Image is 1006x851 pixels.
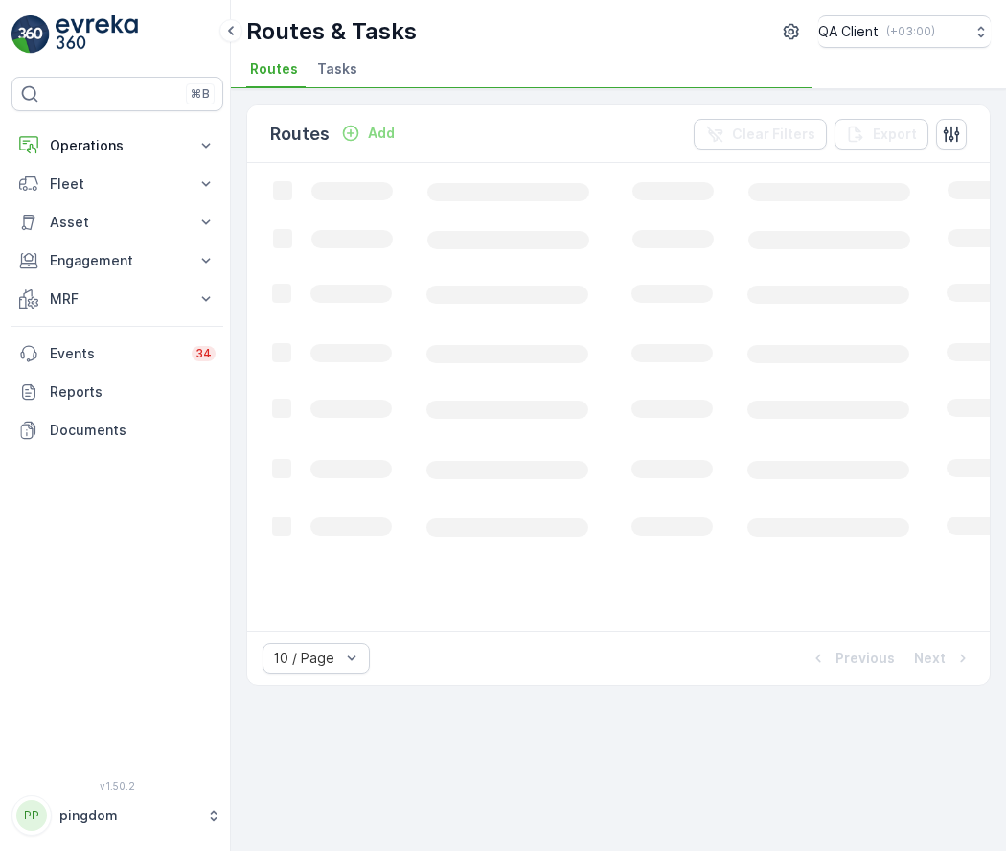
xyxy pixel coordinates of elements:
[195,346,212,361] p: 34
[16,800,47,831] div: PP
[368,124,395,143] p: Add
[11,241,223,280] button: Engagement
[11,795,223,836] button: PPpingdom
[873,125,917,144] p: Export
[694,119,827,149] button: Clear Filters
[50,289,185,309] p: MRF
[317,59,357,79] span: Tasks
[11,373,223,411] a: Reports
[50,421,216,440] p: Documents
[59,806,196,825] p: pingdom
[11,280,223,318] button: MRF
[807,647,897,670] button: Previous
[246,16,417,47] p: Routes & Tasks
[50,136,185,155] p: Operations
[912,647,974,670] button: Next
[11,334,223,373] a: Events34
[56,15,138,54] img: logo_light-DOdMpM7g.png
[50,382,216,402] p: Reports
[818,15,991,48] button: QA Client(+03:00)
[333,122,402,145] button: Add
[250,59,298,79] span: Routes
[270,121,330,148] p: Routes
[914,649,946,668] p: Next
[11,411,223,449] a: Documents
[50,174,185,194] p: Fleet
[886,24,935,39] p: ( +03:00 )
[11,780,223,792] span: v 1.50.2
[835,119,928,149] button: Export
[191,86,210,102] p: ⌘B
[11,15,50,54] img: logo
[818,22,879,41] p: QA Client
[11,126,223,165] button: Operations
[50,213,185,232] p: Asset
[11,165,223,203] button: Fleet
[11,203,223,241] button: Asset
[835,649,895,668] p: Previous
[50,344,180,363] p: Events
[732,125,815,144] p: Clear Filters
[50,251,185,270] p: Engagement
